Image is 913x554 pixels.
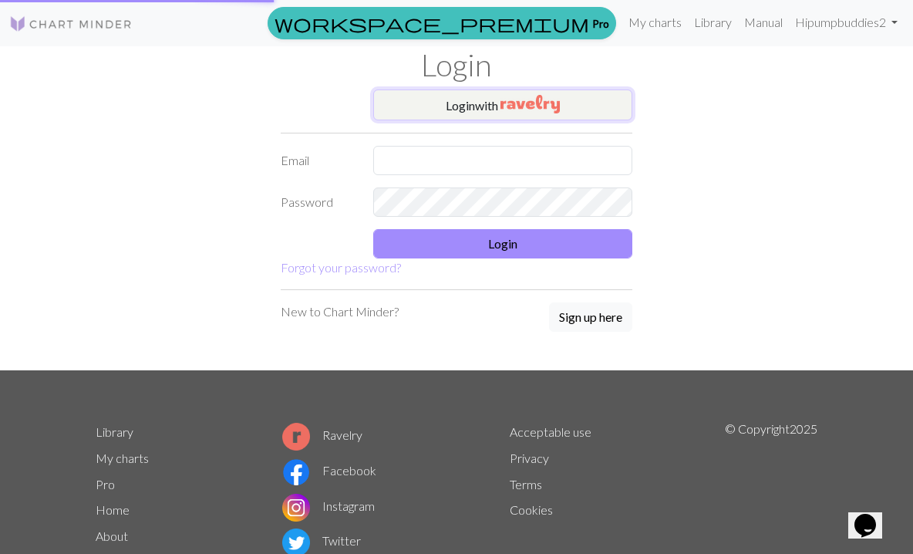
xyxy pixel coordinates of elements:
[96,451,149,465] a: My charts
[281,260,401,275] a: Forgot your password?
[282,427,362,442] a: Ravelry
[282,498,375,513] a: Instagram
[271,187,364,217] label: Password
[373,229,632,258] button: Login
[96,529,128,543] a: About
[738,7,789,38] a: Manual
[281,302,399,321] p: New to Chart Minder?
[282,463,376,478] a: Facebook
[549,302,632,333] a: Sign up here
[268,7,616,39] a: Pro
[510,424,591,439] a: Acceptable use
[282,458,310,486] img: Facebook logo
[549,302,632,332] button: Sign up here
[275,12,589,34] span: workspace_premium
[9,15,133,33] img: Logo
[373,90,632,120] button: Loginwith
[271,146,364,175] label: Email
[282,533,361,548] a: Twitter
[96,502,130,517] a: Home
[622,7,688,38] a: My charts
[96,477,115,492] a: Pro
[282,494,310,522] img: Instagram logo
[789,7,904,38] a: Hipumpbuddies2
[688,7,738,38] a: Library
[86,46,827,83] h1: Login
[510,477,542,492] a: Terms
[848,492,898,539] iframe: chat widget
[510,502,553,517] a: Cookies
[500,95,560,113] img: Ravelry
[96,424,133,439] a: Library
[282,423,310,451] img: Ravelry logo
[510,451,549,465] a: Privacy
